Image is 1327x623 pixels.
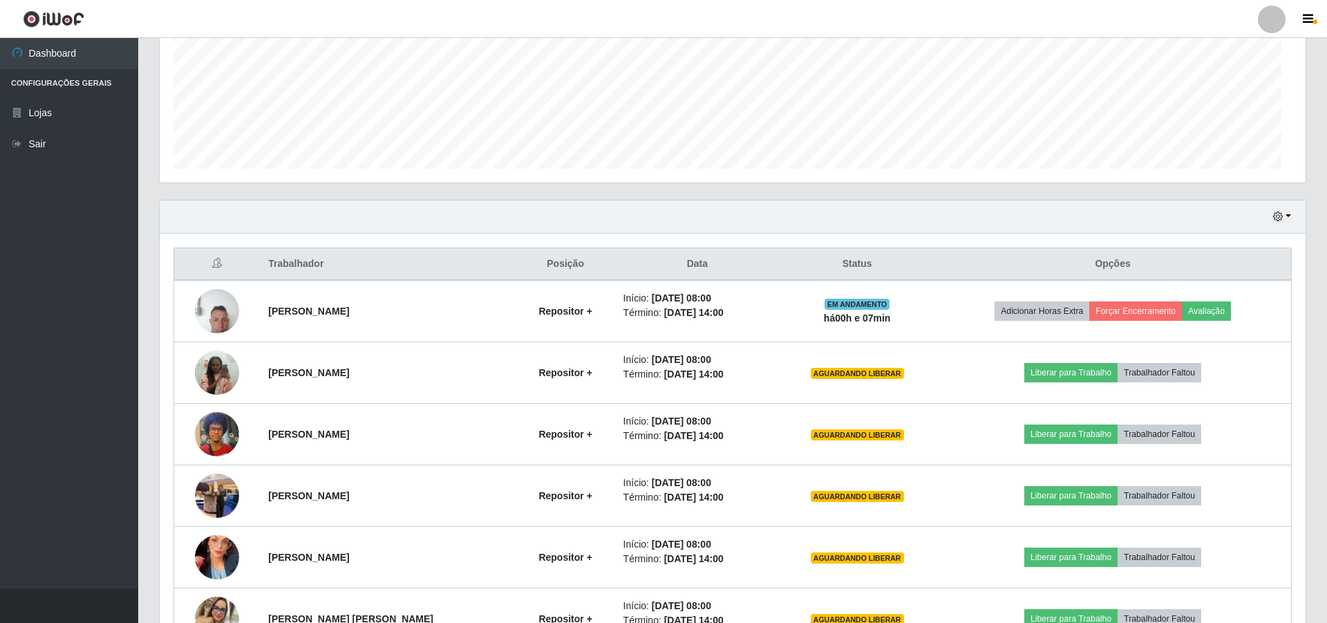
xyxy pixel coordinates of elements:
[268,552,349,563] strong: [PERSON_NAME]
[268,306,349,317] strong: [PERSON_NAME]
[623,552,772,566] li: Término:
[664,307,724,318] time: [DATE] 14:00
[538,367,592,378] strong: Repositor +
[195,281,239,340] img: 1745320094087.jpeg
[195,466,239,525] img: 1755095833793.jpeg
[995,301,1089,321] button: Adicionar Horas Extra
[623,429,772,443] li: Término:
[268,429,349,440] strong: [PERSON_NAME]
[538,552,592,563] strong: Repositor +
[623,476,772,490] li: Início:
[825,299,890,310] span: EM ANDAMENTO
[811,429,904,440] span: AGUARDANDO LIBERAR
[1024,486,1118,505] button: Liberar para Trabalho
[538,490,592,501] strong: Repositor +
[195,343,239,402] img: 1748098636928.jpeg
[1089,301,1182,321] button: Forçar Encerramento
[1024,425,1118,444] button: Liberar para Trabalho
[652,292,711,304] time: [DATE] 08:00
[664,369,724,380] time: [DATE] 14:00
[623,367,772,382] li: Término:
[623,599,772,613] li: Início:
[664,430,724,441] time: [DATE] 14:00
[1024,548,1118,567] button: Liberar para Trabalho
[811,491,904,502] span: AGUARDANDO LIBERAR
[652,600,711,611] time: [DATE] 08:00
[538,306,592,317] strong: Repositor +
[664,553,724,564] time: [DATE] 14:00
[516,248,615,281] th: Posição
[652,416,711,427] time: [DATE] 08:00
[195,405,239,463] img: 1751330520607.jpeg
[268,490,349,501] strong: [PERSON_NAME]
[623,306,772,320] li: Término:
[652,539,711,550] time: [DATE] 08:00
[623,291,772,306] li: Início:
[538,429,592,440] strong: Repositor +
[1118,363,1201,382] button: Trabalhador Faltou
[623,490,772,505] li: Término:
[623,353,772,367] li: Início:
[1118,425,1201,444] button: Trabalhador Faltou
[811,368,904,379] span: AGUARDANDO LIBERAR
[195,518,239,597] img: 1755793919031.jpeg
[934,248,1291,281] th: Opções
[268,367,349,378] strong: [PERSON_NAME]
[260,248,516,281] th: Trabalhador
[824,313,891,324] strong: há 00 h e 07 min
[1118,486,1201,505] button: Trabalhador Faltou
[23,10,84,28] img: CoreUI Logo
[1182,301,1231,321] button: Avaliação
[652,354,711,365] time: [DATE] 08:00
[652,477,711,488] time: [DATE] 08:00
[1024,363,1118,382] button: Liberar para Trabalho
[623,537,772,552] li: Início:
[811,552,904,564] span: AGUARDANDO LIBERAR
[1118,548,1201,567] button: Trabalhador Faltou
[664,492,724,503] time: [DATE] 14:00
[615,248,780,281] th: Data
[623,414,772,429] li: Início:
[780,248,934,281] th: Status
